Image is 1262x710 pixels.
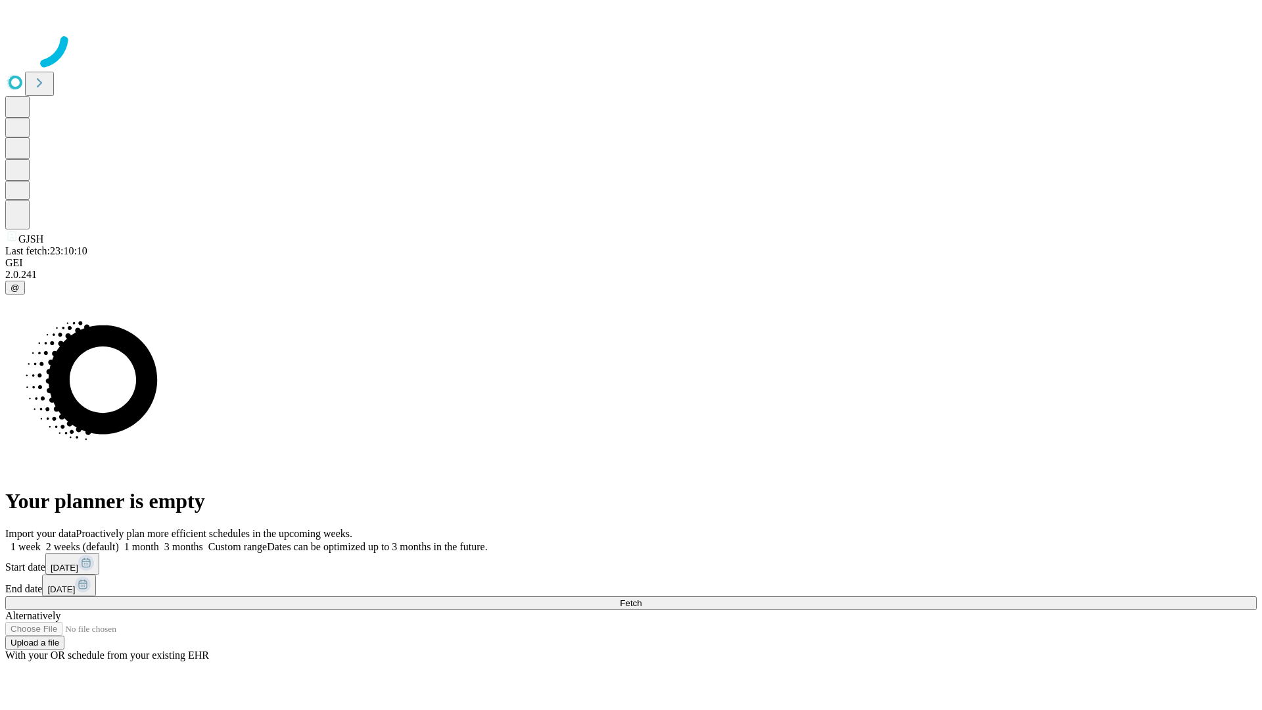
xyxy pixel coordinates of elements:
[5,281,25,295] button: @
[208,541,267,552] span: Custom range
[620,598,642,608] span: Fetch
[45,553,99,575] button: [DATE]
[46,541,119,552] span: 2 weeks (default)
[5,553,1257,575] div: Start date
[5,575,1257,596] div: End date
[47,584,75,594] span: [DATE]
[18,233,43,245] span: GJSH
[51,563,78,573] span: [DATE]
[11,541,41,552] span: 1 week
[76,528,352,539] span: Proactively plan more efficient schedules in the upcoming weeks.
[5,245,87,256] span: Last fetch: 23:10:10
[164,541,203,552] span: 3 months
[5,489,1257,513] h1: Your planner is empty
[11,283,20,293] span: @
[5,269,1257,281] div: 2.0.241
[267,541,487,552] span: Dates can be optimized up to 3 months in the future.
[5,636,64,650] button: Upload a file
[5,257,1257,269] div: GEI
[5,650,209,661] span: With your OR schedule from your existing EHR
[124,541,159,552] span: 1 month
[42,575,96,596] button: [DATE]
[5,528,76,539] span: Import your data
[5,610,60,621] span: Alternatively
[5,596,1257,610] button: Fetch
